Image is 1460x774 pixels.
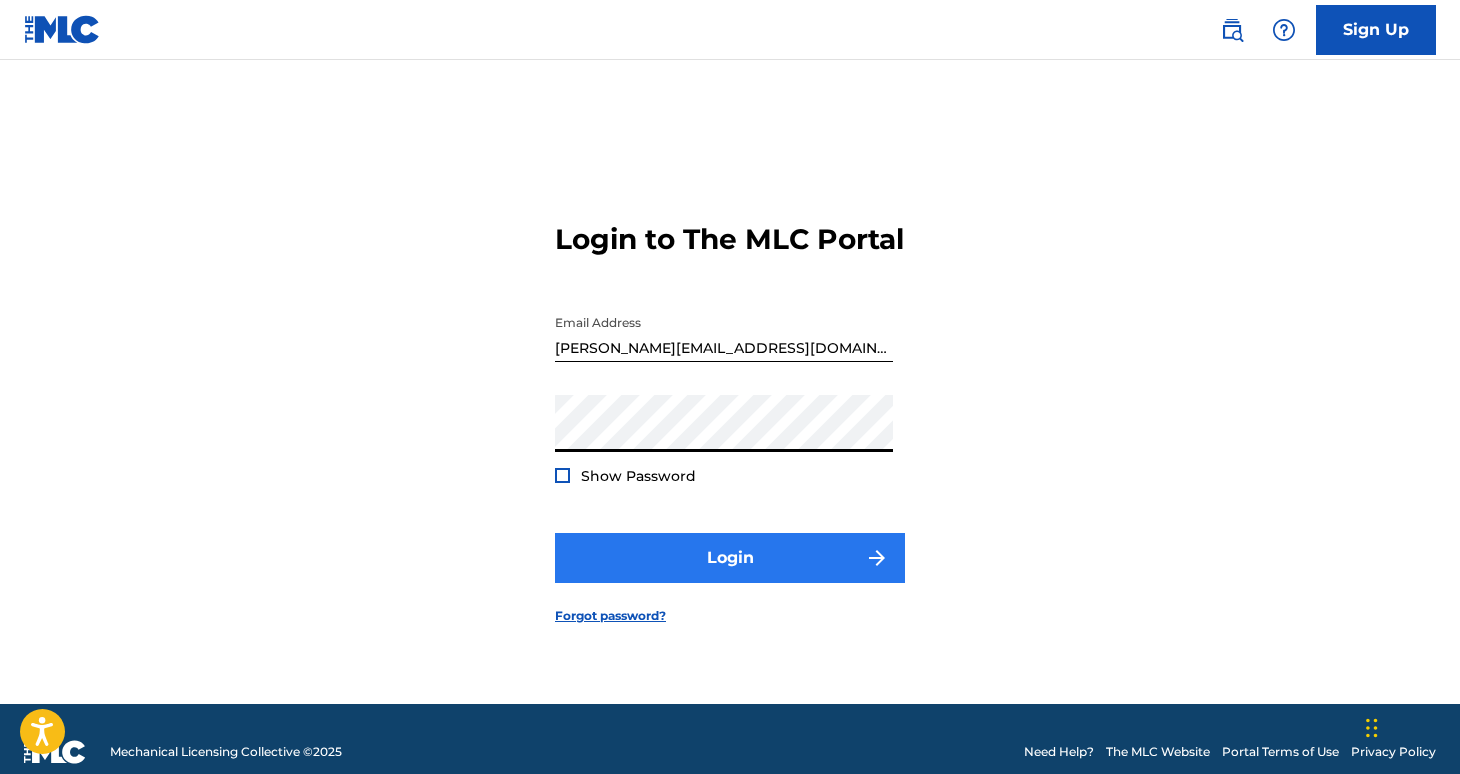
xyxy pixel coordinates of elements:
img: MLC Logo [24,15,101,44]
a: Need Help? [1024,743,1094,761]
a: Portal Terms of Use [1222,743,1339,761]
span: Show Password [581,467,696,485]
button: Login [555,533,905,583]
img: logo [24,740,86,764]
img: search [1220,18,1244,42]
a: Forgot password? [555,607,666,625]
a: Sign Up [1316,5,1436,55]
h3: Login to The MLC Portal [555,222,904,257]
img: help [1272,18,1296,42]
iframe: Chat Widget [1360,678,1460,774]
a: The MLC Website [1106,743,1210,761]
a: Public Search [1212,10,1252,50]
a: Privacy Policy [1351,743,1436,761]
div: Help [1264,10,1304,50]
div: Drag [1366,698,1378,758]
img: f7272a7cc735f4ea7f67.svg [865,546,889,570]
span: Mechanical Licensing Collective © 2025 [110,743,342,761]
